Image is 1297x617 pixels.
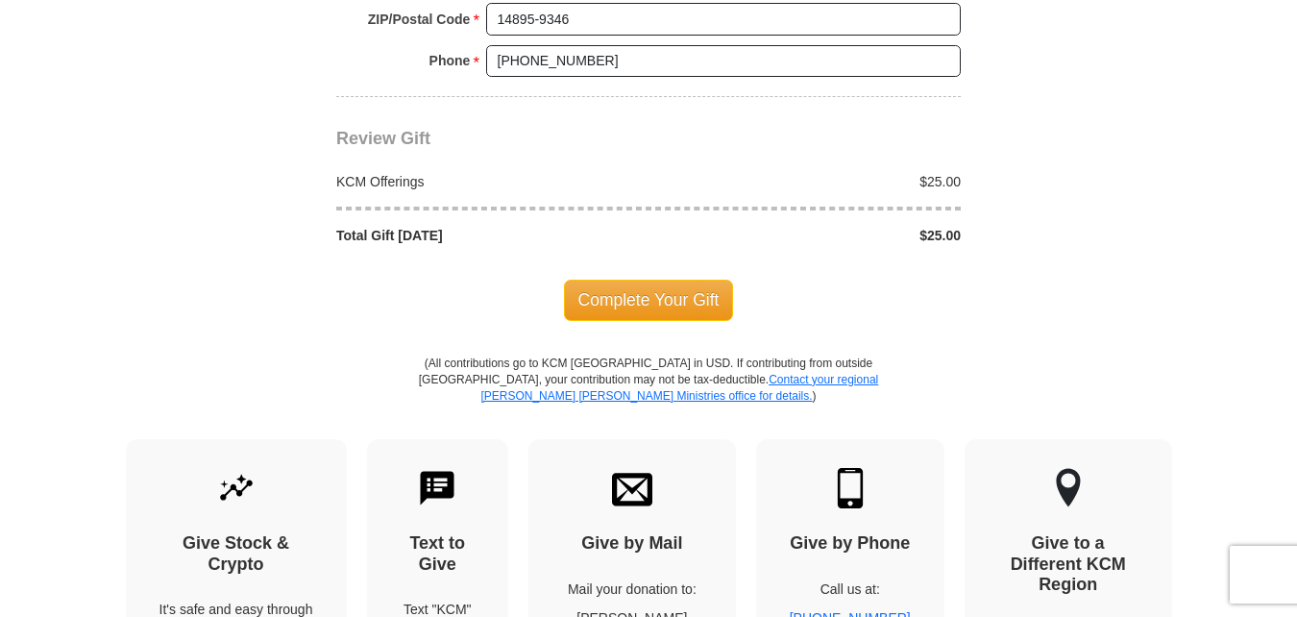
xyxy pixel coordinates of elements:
div: KCM Offerings [327,172,649,191]
a: Contact your regional [PERSON_NAME] [PERSON_NAME] Ministries office for details. [480,373,878,403]
h4: Give to a Different KCM Region [998,533,1138,596]
p: Call us at: [790,580,911,599]
h4: Text to Give [401,533,476,575]
div: Total Gift [DATE] [327,226,649,245]
img: give-by-stock.svg [216,468,257,508]
h4: Give Stock & Crypto [159,533,313,575]
div: $25.00 [648,226,971,245]
img: envelope.svg [612,468,652,508]
h4: Give by Mail [562,533,702,555]
img: other-region [1055,468,1082,508]
p: Mail your donation to: [562,580,702,599]
span: Review Gift [336,129,430,148]
p: (All contributions go to KCM [GEOGRAPHIC_DATA] in USD. If contributing from outside [GEOGRAPHIC_D... [418,356,879,439]
strong: Phone [429,47,471,74]
h4: Give by Phone [790,533,911,555]
img: text-to-give.svg [417,468,457,508]
span: Complete Your Gift [564,280,734,320]
img: mobile.svg [830,468,870,508]
strong: ZIP/Postal Code [368,6,471,33]
div: $25.00 [648,172,971,191]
